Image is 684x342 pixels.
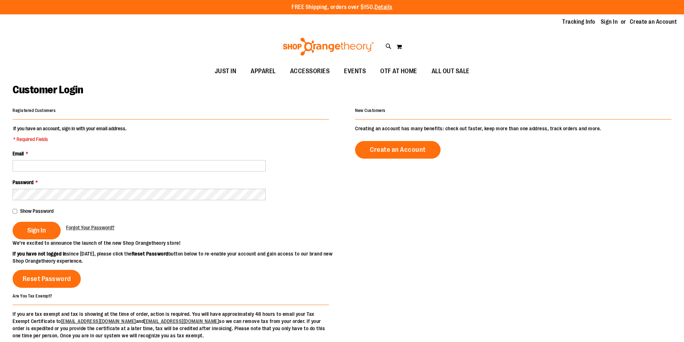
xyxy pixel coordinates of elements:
[562,18,595,26] a: Tracking Info
[601,18,618,26] a: Sign In
[13,239,342,247] p: We’re excited to announce the launch of the new Shop Orangetheory store!
[13,125,127,143] legend: If you have an account, sign in with your email address.
[355,141,441,159] a: Create an Account
[251,63,276,79] span: APPAREL
[13,108,56,113] strong: Registered Customers
[344,63,366,79] span: EVENTS
[13,222,61,239] button: Sign In
[13,251,67,257] strong: If you have not logged in
[23,275,71,283] span: Reset Password
[13,310,329,339] p: If you are tax exempt and tax is showing at the time of order, action is required. You will have ...
[432,63,470,79] span: ALL OUT SALE
[132,251,168,257] strong: Reset Password
[66,225,115,230] span: Forgot Your Password?
[370,146,426,154] span: Create an Account
[27,226,46,234] span: Sign In
[292,3,392,11] p: FREE Shipping, orders over $150.
[355,108,386,113] strong: New Customers
[144,318,219,324] a: [EMAIL_ADDRESS][DOMAIN_NAME]
[13,250,342,264] p: since [DATE], please click the button below to re-enable your account and gain access to our bran...
[290,63,330,79] span: ACCESSORIES
[215,63,237,79] span: JUST IN
[374,4,392,10] a: Details
[13,293,52,298] strong: Are You Tax Exempt?
[630,18,677,26] a: Create an Account
[13,270,81,288] a: Reset Password
[13,136,126,143] span: * Required Fields
[282,38,375,56] img: Shop Orangetheory
[13,84,83,96] span: Customer Login
[13,179,33,185] span: Password
[355,125,671,132] p: Creating an account has many benefits: check out faster, keep more than one address, track orders...
[20,208,53,214] span: Show Password
[66,224,115,231] a: Forgot Your Password?
[13,151,24,156] span: Email
[61,318,136,324] a: [EMAIL_ADDRESS][DOMAIN_NAME]
[380,63,417,79] span: OTF AT HOME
